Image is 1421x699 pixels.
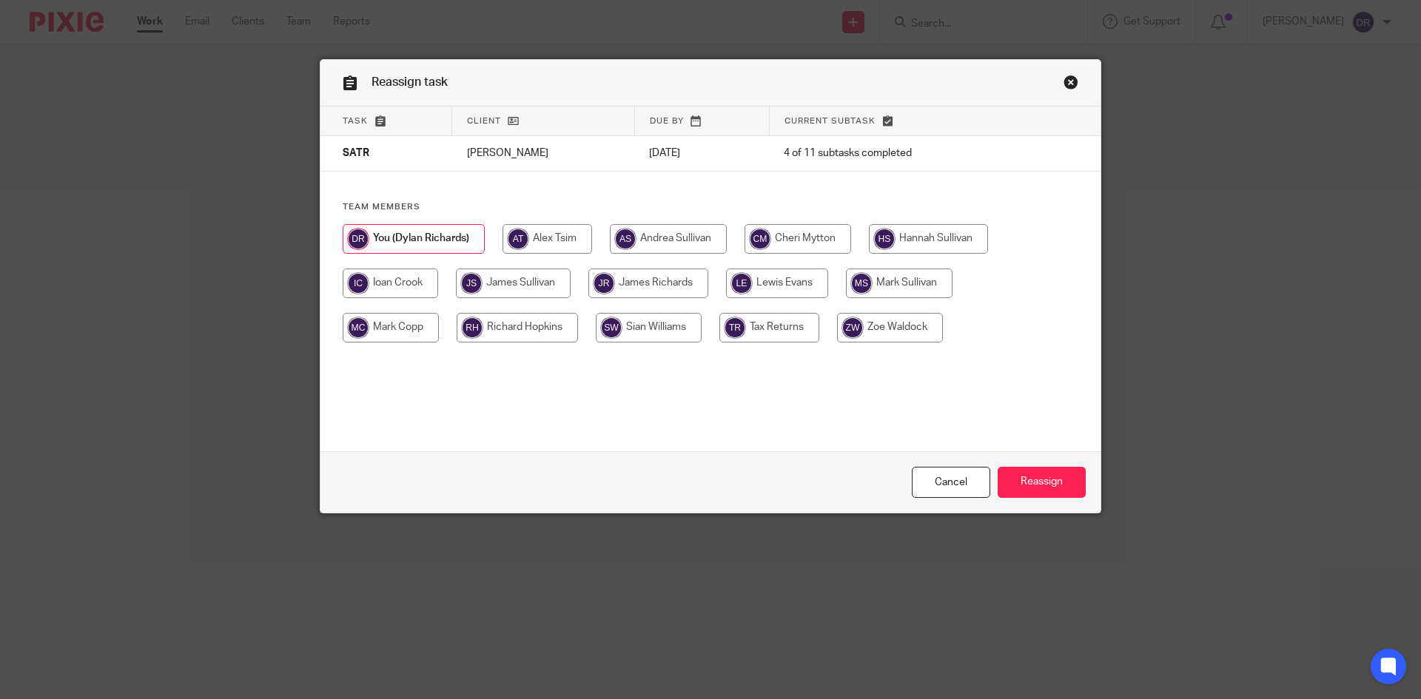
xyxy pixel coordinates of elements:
[1064,75,1078,95] a: Close this dialog window
[343,149,369,159] span: SATR
[912,467,990,499] a: Close this dialog window
[998,467,1086,499] input: Reassign
[785,117,876,125] span: Current subtask
[650,117,684,125] span: Due by
[769,136,1027,172] td: 4 of 11 subtasks completed
[649,146,754,161] p: [DATE]
[343,117,368,125] span: Task
[467,146,619,161] p: [PERSON_NAME]
[467,117,501,125] span: Client
[372,76,448,88] span: Reassign task
[343,201,1078,213] h4: Team members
